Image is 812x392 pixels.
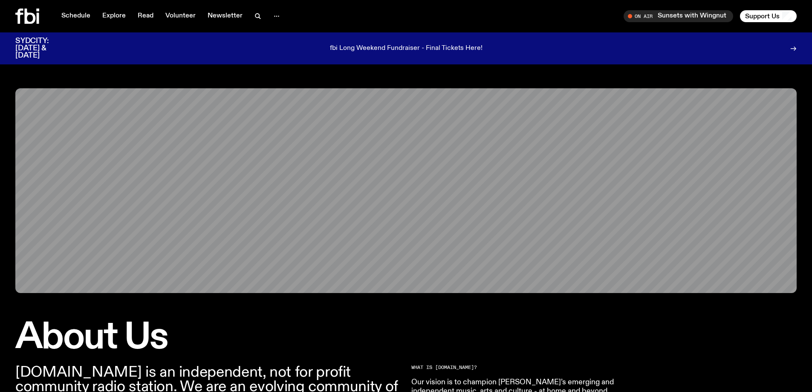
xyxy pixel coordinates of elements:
a: Schedule [56,10,95,22]
button: Support Us [740,10,797,22]
h3: SYDCITY: [DATE] & [DATE] [15,38,70,59]
h1: About Us [15,320,401,355]
a: Explore [97,10,131,22]
a: Read [133,10,159,22]
h2: What is [DOMAIN_NAME]? [411,365,657,370]
a: Volunteer [160,10,201,22]
button: On AirSunsets with Wingnut [624,10,733,22]
span: Support Us [745,12,780,20]
p: fbi Long Weekend Fundraiser - Final Tickets Here! [330,45,483,52]
a: Newsletter [202,10,248,22]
